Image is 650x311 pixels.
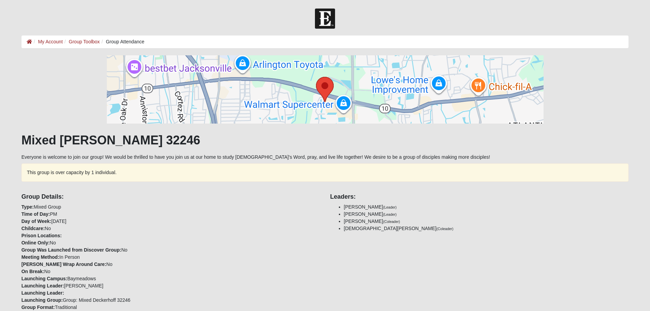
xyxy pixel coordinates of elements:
[315,9,335,29] img: Church of Eleven22 Logo
[21,254,59,260] strong: Meeting Method:
[330,193,629,201] h4: Leaders:
[344,225,629,232] li: [DEMOGRAPHIC_DATA][PERSON_NAME]
[21,269,44,274] strong: On Break:
[21,204,34,210] strong: Type:
[21,283,64,288] strong: Launching Leader:
[38,39,62,44] a: My Account
[100,38,144,45] li: Group Attendance
[21,226,45,231] strong: Childcare:
[21,233,62,238] strong: Prison Locations:
[21,218,52,224] strong: Day of Week:
[383,205,397,209] small: (Leader)
[21,193,320,201] h4: Group Details:
[21,247,121,253] strong: Group Was Launched from Discover Group:
[383,212,397,216] small: (Leader)
[344,211,629,218] li: [PERSON_NAME]
[344,218,629,225] li: [PERSON_NAME]
[21,211,50,217] strong: Time of Day:
[21,240,50,245] strong: Online Only:
[21,133,629,147] h1: Mixed [PERSON_NAME] 32246
[21,164,629,182] div: This group is over capacity by 1 individual.
[21,261,106,267] strong: [PERSON_NAME] Wrap Around Care:
[21,297,63,303] strong: Launching Group:
[21,276,68,281] strong: Launching Campus:
[383,220,400,224] small: (Coleader)
[21,290,64,296] strong: Launching Leader:
[344,203,629,211] li: [PERSON_NAME]
[69,39,100,44] a: Group Toolbox
[16,188,325,311] div: Mixed Group PM [DATE] No No No In Person No No Baymeadows [PERSON_NAME] Group: Mixed Deckerhoff 3...
[436,227,453,231] small: (Coleader)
